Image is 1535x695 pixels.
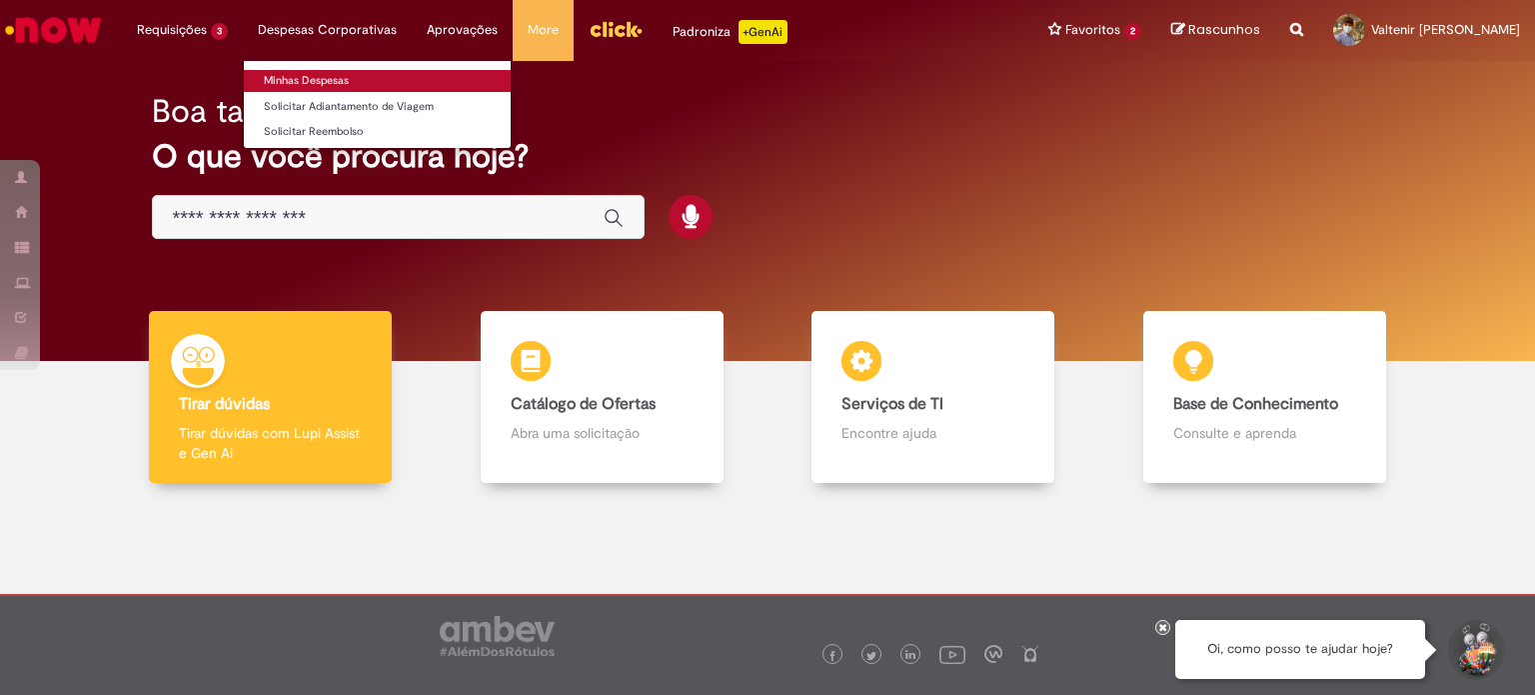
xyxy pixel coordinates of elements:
a: Base de Conhecimento Consulte e aprenda [1099,311,1431,484]
a: Rascunhos [1171,21,1260,40]
p: Encontre ajuda [841,423,1024,443]
ul: Despesas Corporativas [243,60,512,149]
span: Valtenir [PERSON_NAME] [1371,21,1520,38]
p: Tirar dúvidas com Lupi Assist e Gen Ai [179,423,362,463]
img: logo_footer_naosei.png [1021,645,1039,663]
img: ServiceNow [2,10,105,50]
a: Catálogo de Ofertas Abra uma solicitação [437,311,768,484]
p: Consulte e aprenda [1173,423,1356,443]
div: Oi, como posso te ajudar hoje? [1175,620,1425,679]
span: Rascunhos [1188,20,1260,39]
img: logo_footer_youtube.png [939,641,965,667]
b: Serviços de TI [841,394,943,414]
span: Requisições [137,20,207,40]
div: Padroniza [673,20,787,44]
span: Despesas Corporativas [258,20,397,40]
img: click_logo_yellow_360x200.png [589,14,643,44]
span: Aprovações [427,20,498,40]
a: Solicitar Reembolso [244,121,511,143]
span: Favoritos [1065,20,1120,40]
img: logo_footer_facebook.png [827,651,837,661]
img: logo_footer_ambev_rotulo_gray.png [440,616,555,656]
h2: Boa tarde, Valtenir [152,94,416,129]
button: Iniciar Conversa de Suporte [1445,620,1505,680]
a: Tirar dúvidas Tirar dúvidas com Lupi Assist e Gen Ai [105,311,437,484]
img: logo_footer_linkedin.png [905,650,915,662]
h2: O que você procura hoje? [152,139,1384,174]
span: More [528,20,559,40]
p: Abra uma solicitação [511,423,694,443]
span: 2 [1124,23,1141,40]
a: Serviços de TI Encontre ajuda [767,311,1099,484]
b: Catálogo de Ofertas [511,394,656,414]
img: logo_footer_workplace.png [984,645,1002,663]
span: 3 [211,23,228,40]
img: logo_footer_twitter.png [866,651,876,661]
a: Solicitar Adiantamento de Viagem [244,96,511,118]
p: +GenAi [739,20,787,44]
a: Minhas Despesas [244,70,511,92]
b: Base de Conhecimento [1173,394,1338,414]
b: Tirar dúvidas [179,394,270,414]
